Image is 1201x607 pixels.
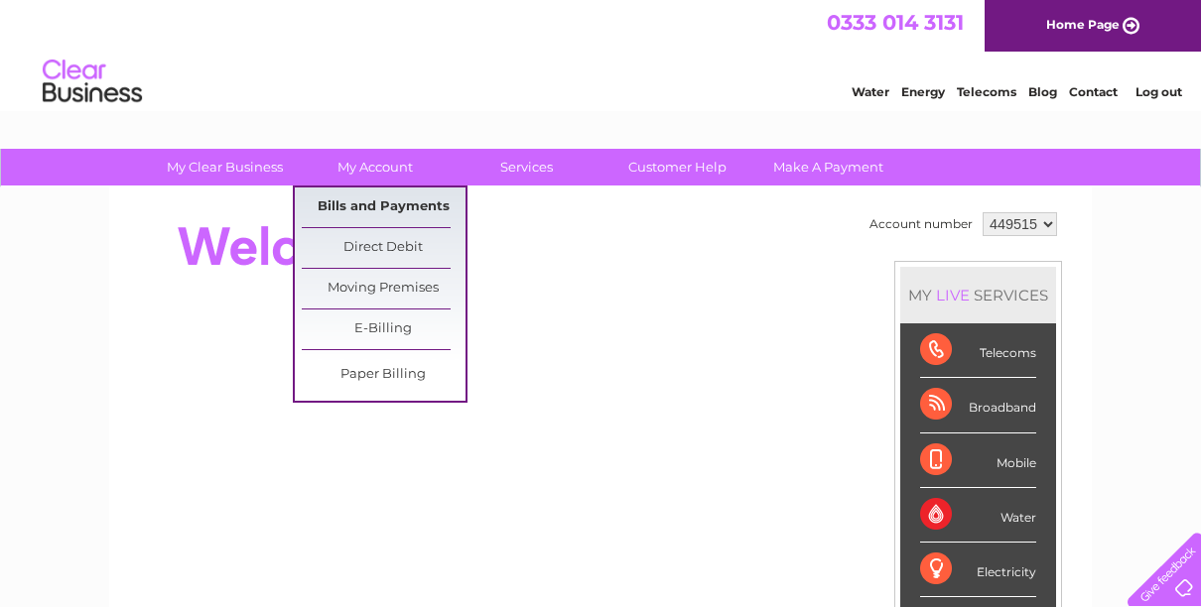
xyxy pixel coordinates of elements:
a: E-Billing [302,309,466,349]
div: LIVE [932,286,974,304]
div: Water [920,488,1036,543]
a: Customer Help [596,149,759,185]
div: Broadband [920,378,1036,432]
img: logo.png [42,52,143,112]
div: MY SERVICES [900,267,1056,323]
a: Paper Billing [302,355,466,395]
a: Energy [901,84,945,99]
a: Moving Premises [302,269,466,308]
a: Bills and Payments [302,187,466,227]
a: Water [852,84,889,99]
a: My Clear Business [143,149,307,185]
div: Mobile [920,433,1036,488]
div: Electricity [920,543,1036,597]
a: Telecoms [957,84,1016,99]
a: Log out [1135,84,1182,99]
div: Telecoms [920,323,1036,378]
a: Services [445,149,608,185]
a: Make A Payment [746,149,910,185]
td: Account number [865,207,978,241]
a: Contact [1069,84,1118,99]
div: Clear Business is a trading name of Verastar Limited (registered in [GEOGRAPHIC_DATA] No. 3667643... [133,11,1071,96]
a: Blog [1028,84,1057,99]
a: My Account [294,149,458,185]
a: Direct Debit [302,228,466,268]
a: 0333 014 3131 [827,10,964,35]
